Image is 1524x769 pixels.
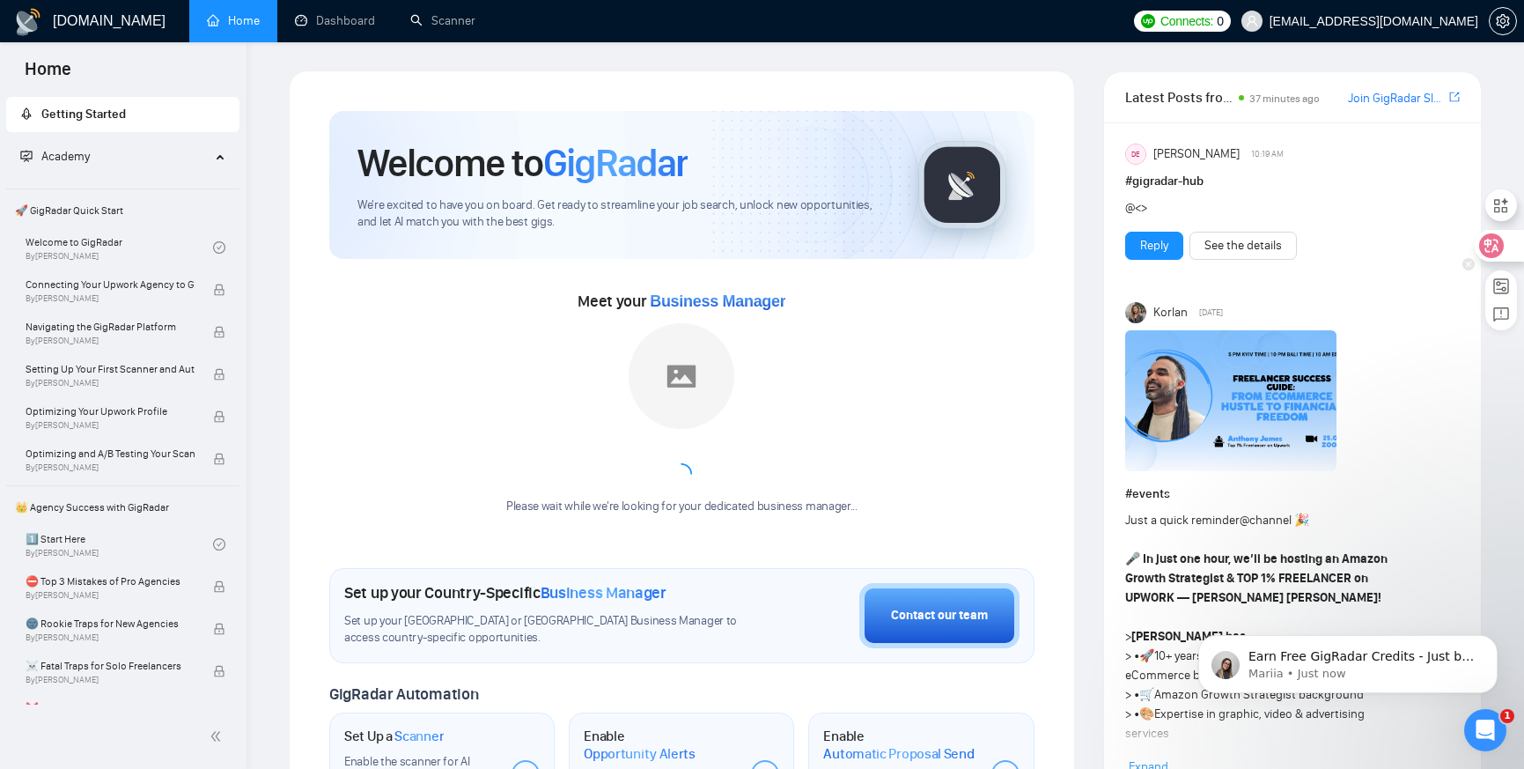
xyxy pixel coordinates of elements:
[584,745,696,763] span: Opportunity Alerts
[1125,551,1140,566] span: 🎤
[1348,89,1446,108] a: Join GigRadar Slack Community
[1125,484,1460,504] h1: # events
[213,326,225,338] span: lock
[357,139,688,187] h1: Welcome to
[6,97,239,132] li: Getting Started
[26,525,213,564] a: 1️⃣ Start HereBy[PERSON_NAME]
[1153,144,1240,164] span: [PERSON_NAME]
[578,292,785,311] span: Meet your
[14,8,42,36] img: logo
[26,573,195,590] span: ⛔ Top 3 Mistakes of Pro Agencies
[11,56,85,93] span: Home
[1251,146,1284,162] span: 10:19 AM
[823,728,976,762] h1: Enable
[1249,92,1320,105] span: 37 minutes ago
[213,623,225,635] span: lock
[213,665,225,677] span: lock
[26,462,195,473] span: By [PERSON_NAME]
[1449,90,1460,104] span: export
[213,410,225,423] span: lock
[1160,11,1213,31] span: Connects:
[344,583,666,603] h1: Set up your Country-Specific
[26,632,195,643] span: By [PERSON_NAME]
[295,13,375,28] a: dashboardDashboard
[26,590,195,601] span: By [PERSON_NAME]
[1126,144,1145,164] div: DE
[8,490,238,525] span: 👑 Agency Success with GigRadar
[26,336,195,346] span: By [PERSON_NAME]
[26,615,195,632] span: 🌚 Rookie Traps for New Agencies
[891,606,988,625] div: Contact our team
[1449,89,1460,106] a: export
[496,499,868,515] div: Please wait while we're looking for your dedicated business manager...
[1125,86,1234,108] span: Latest Posts from the GigRadar Community
[1189,232,1297,260] button: See the details
[213,580,225,593] span: lock
[918,141,1006,229] img: gigradar-logo.png
[207,13,260,28] a: homeHome
[26,360,195,378] span: Setting Up Your First Scanner and Auto-Bidder
[26,445,195,462] span: Optimizing and A/B Testing Your Scanner for Better Results
[1240,513,1292,528] span: @channel
[213,453,225,465] span: lock
[1489,14,1517,28] a: setting
[1199,305,1223,321] span: [DATE]
[26,293,195,304] span: By [PERSON_NAME]
[1153,303,1188,322] span: Korlan
[26,657,195,675] span: ☠️ Fatal Traps for Solo Freelancers
[213,538,225,551] span: check-circle
[1125,302,1146,323] img: Korlan
[1140,236,1168,255] a: Reply
[1125,330,1336,471] img: F09H8TEEYJG-Anthony%20James.png
[823,745,974,763] span: Automatic Proposal Send
[1125,198,1393,218] div: @<>
[1141,14,1155,28] img: upwork-logo.png
[26,675,195,685] span: By [PERSON_NAME]
[26,378,195,388] span: By [PERSON_NAME]
[1139,687,1154,702] span: 🛒
[344,728,444,745] h1: Set Up a
[77,51,304,485] span: Earn Free GigRadar Credits - Just by Sharing Your Story! 💬 Want more credits for sending proposal...
[26,420,195,431] span: By [PERSON_NAME]
[1217,11,1224,31] span: 0
[543,139,688,187] span: GigRadar
[20,107,33,120] span: rocket
[41,149,90,164] span: Academy
[329,684,478,704] span: GigRadar Automation
[357,197,890,231] span: We're excited to have you on board. Get ready to streamline your job search, unlock new opportuni...
[213,241,225,254] span: check-circle
[1500,709,1514,723] span: 1
[1139,648,1154,663] span: 🚀
[213,284,225,296] span: lock
[394,728,444,745] span: Scanner
[650,292,785,310] span: Business Manager
[541,583,666,603] span: Business Manager
[584,728,737,762] h1: Enable
[1125,172,1460,191] h1: # gigradar-hub
[26,699,195,717] span: ❌ How to get banned on Upwork
[1204,236,1282,255] a: See the details
[1246,15,1258,27] span: user
[26,318,195,336] span: Navigating the GigRadar Platform
[629,323,734,429] img: placeholder.png
[213,368,225,381] span: lock
[1125,551,1388,605] strong: In just one hour, we’ll be hosting an Amazon Growth Strategist & TOP 1% FREELANCER on UPWORK — [P...
[20,149,90,164] span: Academy
[410,13,475,28] a: searchScanner
[41,107,126,122] span: Getting Started
[26,276,195,293] span: Connecting Your Upwork Agency to GigRadar
[344,613,749,647] span: Set up your [GEOGRAPHIC_DATA] or [GEOGRAPHIC_DATA] Business Manager to access country-specific op...
[1490,14,1516,28] span: setting
[859,583,1020,648] button: Contact our team
[1294,513,1309,528] span: 🎉
[8,193,238,228] span: 🚀 GigRadar Quick Start
[210,728,227,745] span: double-left
[77,68,304,84] p: Message from Mariia, sent Just now
[1139,745,1154,760] span: 🤝
[1172,598,1524,721] iframe: Intercom notifications message
[26,403,195,420] span: Optimizing Your Upwork Profile
[1464,709,1506,751] iframe: Intercom live chat
[1489,7,1517,35] button: setting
